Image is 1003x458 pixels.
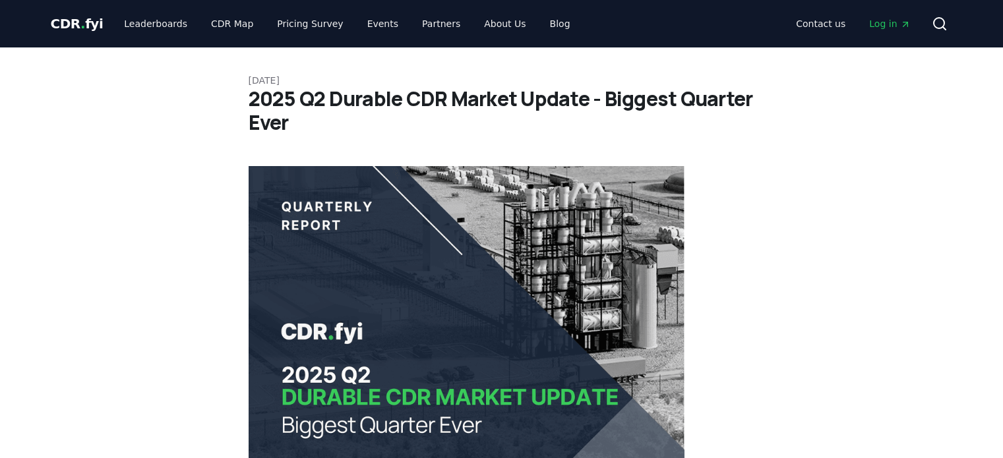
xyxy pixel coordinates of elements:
nav: Main [785,12,921,36]
a: Blog [539,12,581,36]
a: Log in [859,12,921,36]
a: Contact us [785,12,856,36]
a: Pricing Survey [266,12,353,36]
a: CDR Map [200,12,264,36]
span: CDR fyi [51,16,104,32]
p: [DATE] [249,74,755,87]
a: Events [357,12,409,36]
a: About Us [473,12,536,36]
span: Log in [869,17,910,30]
nav: Main [113,12,580,36]
h1: 2025 Q2 Durable CDR Market Update - Biggest Quarter Ever [249,87,755,134]
a: Partners [411,12,471,36]
a: CDR.fyi [51,14,104,33]
span: . [80,16,85,32]
a: Leaderboards [113,12,198,36]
